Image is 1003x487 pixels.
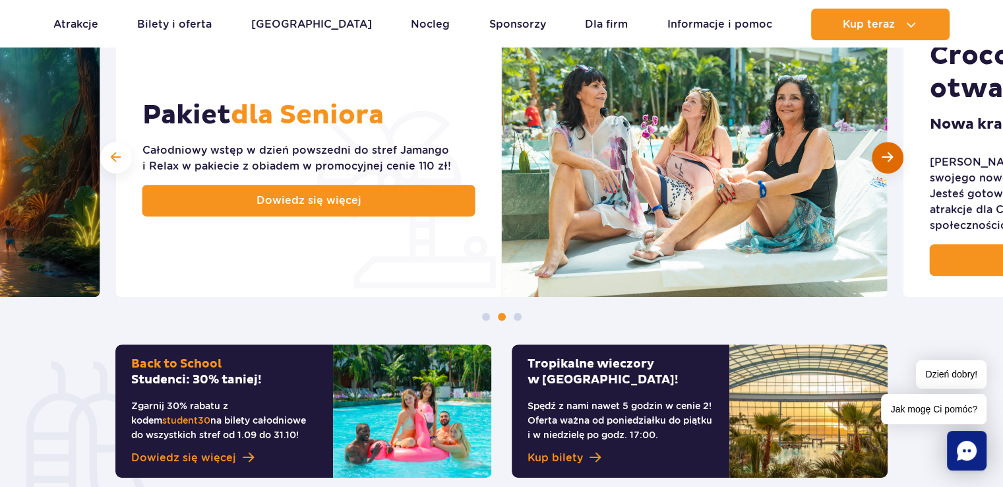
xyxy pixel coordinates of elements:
p: Spędź z nami nawet 5 godzin w cenie 2! Oferta ważna od poniedziałku do piątku i w niedzielę po go... [528,399,714,442]
a: Sponsorzy [489,9,546,40]
a: [GEOGRAPHIC_DATA] [251,9,372,40]
h2: Pakiet [142,99,384,132]
h2: Studenci: 30% taniej! [131,356,317,388]
div: Całodniowy wstęp w dzień powszedni do stref Jamango i Relax w pakiecie z obiadem w promocyjnej ce... [142,143,475,174]
img: Back to SchoolStudenci: 30% taniej! [333,344,491,478]
a: Dowiedz się więcej [142,185,475,216]
span: Dowiedz się więcej [131,450,236,466]
h2: Tropikalne wieczory w [GEOGRAPHIC_DATA]! [528,356,714,388]
span: Back to School [131,356,222,372]
a: Bilety i oferta [137,9,212,40]
a: Atrakcje [53,9,98,40]
span: Dzień dobry! [916,360,987,389]
span: Dowiedz się więcej [257,193,361,209]
a: Nocleg [411,9,450,40]
a: Informacje i pomoc [667,9,772,40]
div: Następny slajd [872,142,903,174]
a: Dla firm [585,9,628,40]
a: Dowiedz się więcej [131,450,317,466]
p: Zgarnij 30% rabatu z kodem na bilety całodniowe do wszystkich stref od 1.09 do 31.10! [131,399,317,442]
span: Kup teraz [843,18,895,30]
div: Chat [947,431,987,471]
img: Tropikalne wieczory w&nbsp;Suntago! [729,344,888,478]
a: Kup bilety [528,450,714,466]
span: student30 [162,415,210,426]
button: Kup teraz [811,9,950,40]
img: Pakiet dla Seniora [502,18,888,297]
span: Jak mogę Ci pomóc? [881,394,987,424]
span: dla Seniora [231,99,384,132]
span: Kup bilety [528,450,583,466]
